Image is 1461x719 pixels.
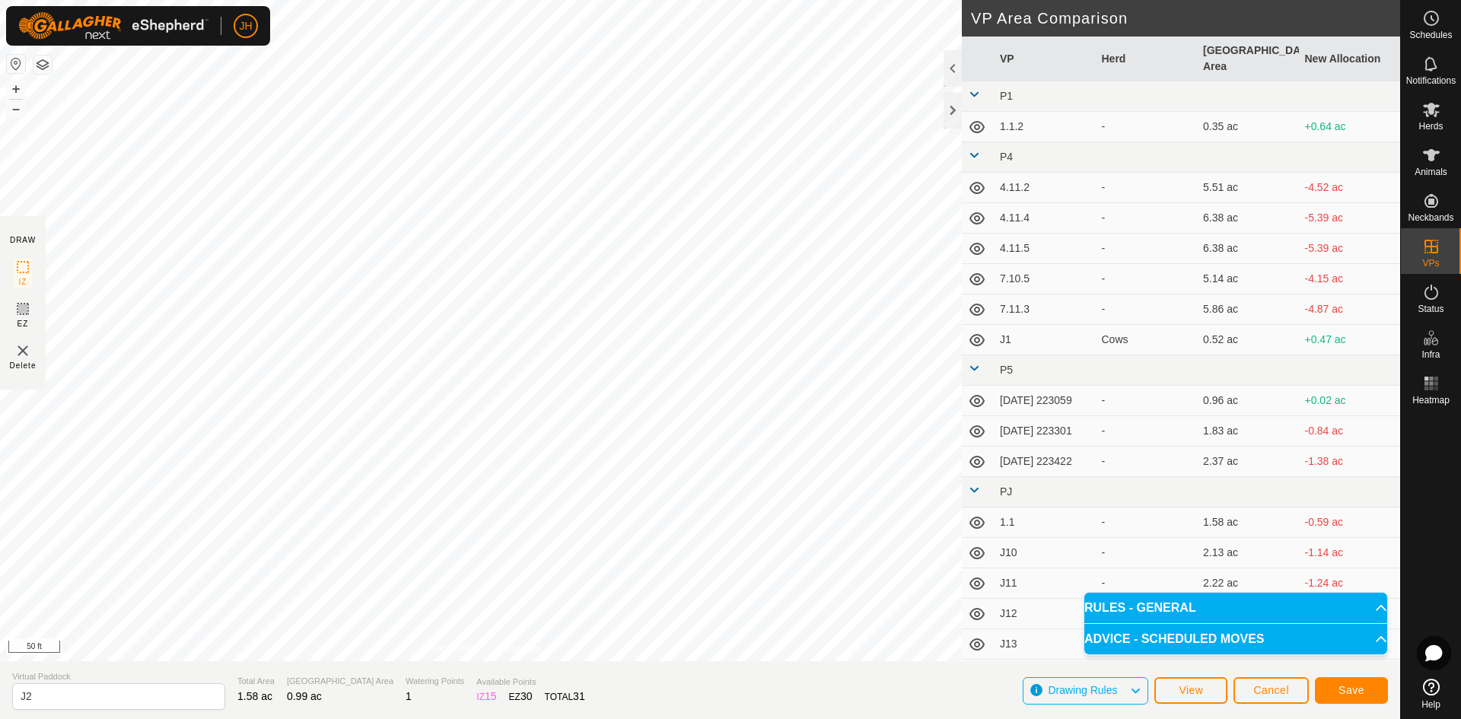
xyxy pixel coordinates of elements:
[994,294,1096,325] td: 7.11.3
[10,360,37,371] span: Delete
[1179,684,1203,696] span: View
[1102,240,1192,256] div: -
[1299,416,1401,447] td: -0.84 ac
[994,203,1096,234] td: 4.11.4
[1197,416,1299,447] td: 1.83 ac
[509,689,533,705] div: EZ
[994,37,1096,81] th: VP
[1421,700,1440,709] span: Help
[12,670,225,683] span: Virtual Paddock
[994,568,1096,599] td: J11
[994,629,1096,660] td: J13
[7,55,25,73] button: Reset Map
[1102,545,1192,561] div: -
[7,100,25,118] button: –
[1000,90,1013,102] span: P1
[1000,485,1012,498] span: PJ
[19,276,27,288] span: IZ
[994,447,1096,477] td: [DATE] 223422
[237,690,272,702] span: 1.58 ac
[1299,325,1401,355] td: +0.47 ac
[1197,386,1299,416] td: 0.96 ac
[1154,677,1227,704] button: View
[1048,684,1117,696] span: Drawing Rules
[496,641,541,655] a: Contact Us
[1096,37,1198,81] th: Herd
[1197,447,1299,477] td: 2.37 ac
[1102,180,1192,196] div: -
[1197,203,1299,234] td: 6.38 ac
[1412,396,1450,405] span: Heatmap
[994,264,1096,294] td: 7.10.5
[1299,112,1401,142] td: +0.64 ac
[1102,301,1192,317] div: -
[1102,423,1192,439] div: -
[237,675,275,688] span: Total Area
[1084,624,1387,654] p-accordion-header: ADVICE - SCHEDULED MOVES
[994,234,1096,264] td: 4.11.5
[1299,173,1401,203] td: -4.52 ac
[1197,37,1299,81] th: [GEOGRAPHIC_DATA] Area
[1084,602,1196,614] span: RULES - GENERAL
[1233,677,1309,704] button: Cancel
[1084,633,1264,645] span: ADVICE - SCHEDULED MOVES
[33,56,52,74] button: Map Layers
[1299,660,1401,690] td: -0.1 ac
[545,689,585,705] div: TOTAL
[485,690,497,702] span: 15
[1299,386,1401,416] td: +0.02 ac
[1197,234,1299,264] td: 6.38 ac
[1421,350,1440,359] span: Infra
[1197,538,1299,568] td: 2.13 ac
[1299,568,1401,599] td: -1.24 ac
[421,641,478,655] a: Privacy Policy
[287,690,322,702] span: 0.99 ac
[1102,210,1192,226] div: -
[994,416,1096,447] td: [DATE] 223301
[476,676,584,689] span: Available Points
[1401,673,1461,715] a: Help
[994,325,1096,355] td: J1
[1253,684,1289,696] span: Cancel
[1299,294,1401,325] td: -4.87 ac
[287,675,393,688] span: [GEOGRAPHIC_DATA] Area
[1197,507,1299,538] td: 1.58 ac
[994,507,1096,538] td: 1.1
[994,599,1096,629] td: J12
[1197,173,1299,203] td: 5.51 ac
[994,173,1096,203] td: 4.11.2
[1102,271,1192,287] div: -
[1338,684,1364,696] span: Save
[1197,660,1299,690] td: 1.09 ac
[14,342,32,360] img: VP
[10,234,36,246] div: DRAW
[1299,264,1401,294] td: -4.15 ac
[1102,575,1192,591] div: -
[1418,304,1443,313] span: Status
[1102,119,1192,135] div: -
[1315,677,1388,704] button: Save
[1102,453,1192,469] div: -
[1102,393,1192,409] div: -
[1102,514,1192,530] div: -
[1299,203,1401,234] td: -5.39 ac
[1299,234,1401,264] td: -5.39 ac
[1422,259,1439,268] span: VPs
[1408,213,1453,222] span: Neckbands
[994,538,1096,568] td: J10
[1197,568,1299,599] td: 2.22 ac
[1197,264,1299,294] td: 5.14 ac
[1197,325,1299,355] td: 0.52 ac
[994,112,1096,142] td: 1.1.2
[476,689,496,705] div: IZ
[994,660,1096,690] td: J2 .1
[7,80,25,98] button: +
[1299,447,1401,477] td: -1.38 ac
[239,18,252,34] span: JH
[406,690,412,702] span: 1
[971,9,1400,27] h2: VP Area Comparison
[1299,507,1401,538] td: -0.59 ac
[1418,122,1443,131] span: Herds
[1000,364,1013,376] span: P5
[1000,151,1013,163] span: P4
